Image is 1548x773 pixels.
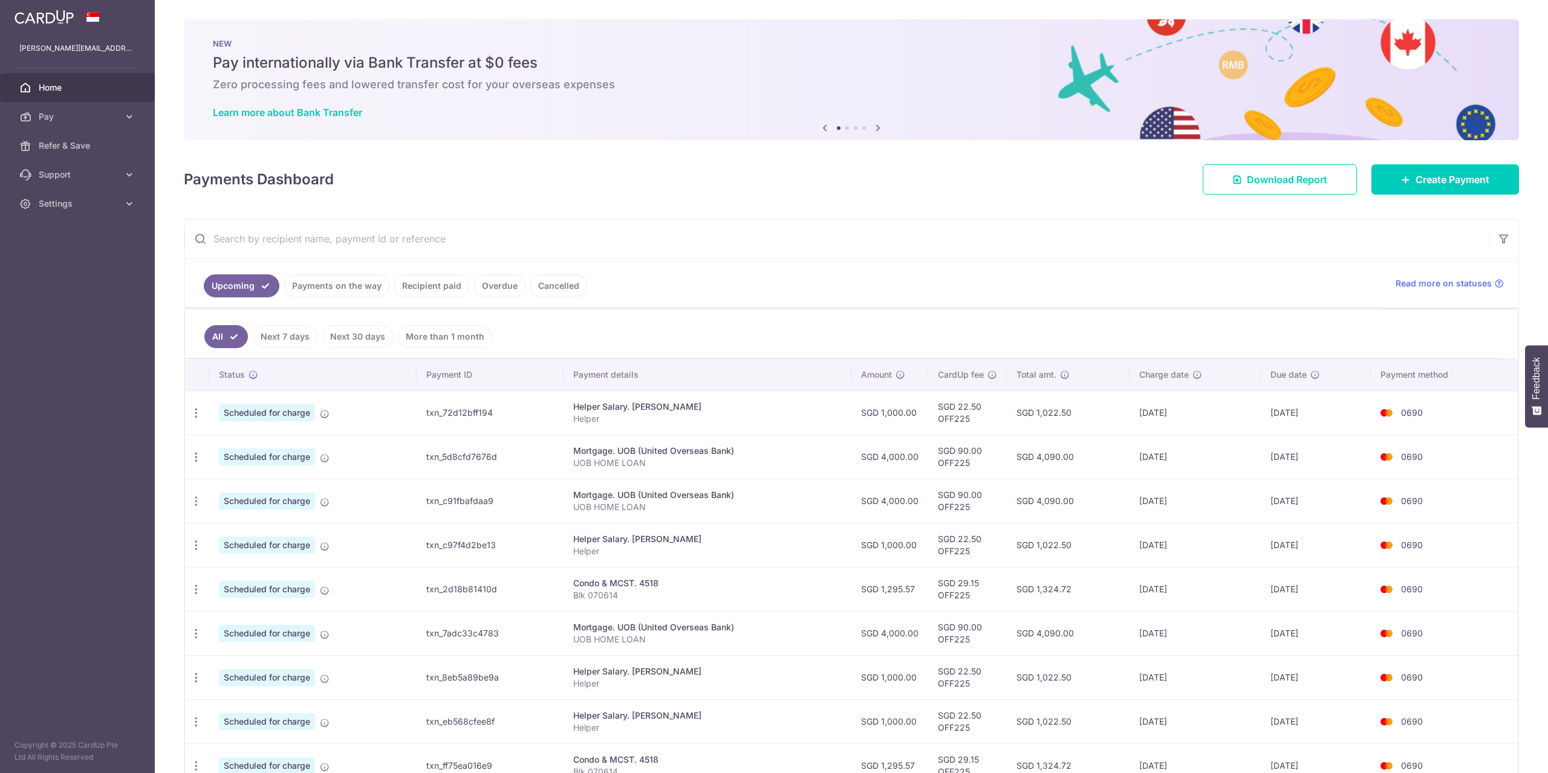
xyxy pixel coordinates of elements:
a: More than 1 month [398,325,492,348]
td: txn_5d8cfd7676d [417,435,564,479]
td: [DATE] [1130,435,1261,479]
td: [DATE] [1130,611,1261,655]
span: 0690 [1401,716,1423,726]
span: Download Report [1247,172,1327,187]
div: Mortgage. UOB (United Overseas Bank) [573,489,842,501]
span: Total amt. [1016,369,1056,381]
a: Payments on the way [284,274,389,297]
p: Helper [573,413,842,425]
td: SGD 22.50 OFF225 [928,699,1007,743]
h6: Zero processing fees and lowered transfer cost for your overseas expenses [213,77,1490,92]
span: Feedback [1531,357,1542,399]
td: txn_c97f4d2be13 [417,523,564,567]
p: Helper [573,678,842,690]
span: Settings [39,198,119,210]
td: SGD 4,000.00 [851,479,928,523]
td: SGD 1,324.72 [1007,567,1130,611]
span: 0690 [1401,628,1423,638]
img: Bank Card [1374,406,1399,420]
span: Create Payment [1416,172,1489,187]
td: SGD 1,000.00 [851,390,928,435]
a: Read more on statuses [1396,277,1504,289]
td: SGD 90.00 OFF225 [928,435,1007,479]
img: Bank Card [1374,714,1399,729]
td: txn_2d18b81410d [417,567,564,611]
td: SGD 4,090.00 [1007,435,1130,479]
td: [DATE] [1261,611,1371,655]
th: Payment ID [417,359,564,390]
th: Payment method [1371,359,1518,390]
td: [DATE] [1261,699,1371,743]
th: Payment details [564,359,851,390]
img: Bank Card [1374,494,1399,508]
td: [DATE] [1261,479,1371,523]
td: SGD 29.15 OFF225 [928,567,1007,611]
img: Bank Card [1374,670,1399,685]
span: Amount [861,369,892,381]
td: SGD 90.00 OFF225 [928,479,1007,523]
div: Condo & MCST. 4518 [573,754,842,766]
td: SGD 1,000.00 [851,655,928,699]
td: txn_eb568cfee8f [417,699,564,743]
td: SGD 4,000.00 [851,611,928,655]
a: Upcoming [204,274,279,297]
td: [DATE] [1130,655,1261,699]
p: UOB HOME LOAN [573,501,842,513]
span: Refer & Save [39,140,119,152]
span: Charge date [1139,369,1189,381]
p: Helper [573,545,842,557]
span: Support [39,169,119,181]
a: Overdue [474,274,525,297]
span: Scheduled for charge [219,537,315,554]
td: txn_7adc33c4783 [417,611,564,655]
td: [DATE] [1261,390,1371,435]
img: Bank Card [1374,758,1399,773]
span: Pay [39,111,119,123]
img: Bank transfer banner [184,19,1519,140]
div: Mortgage. UOB (United Overseas Bank) [573,621,842,633]
span: Scheduled for charge [219,404,315,421]
div: Helper Salary. [PERSON_NAME] [573,533,842,545]
span: Read more on statuses [1396,277,1492,289]
a: Next 30 days [322,325,393,348]
td: SGD 1,022.50 [1007,699,1130,743]
img: CardUp [15,10,74,24]
img: Bank Card [1374,450,1399,464]
td: SGD 4,090.00 [1007,479,1130,523]
span: CardUp fee [938,369,984,381]
div: Condo & MCST. 4518 [573,577,842,589]
td: [DATE] [1130,390,1261,435]
span: Scheduled for charge [219,669,315,686]
td: [DATE] [1130,523,1261,567]
span: 0690 [1401,540,1423,550]
span: Scheduled for charge [219,493,315,509]
span: Due date [1270,369,1307,381]
td: SGD 4,000.00 [851,435,928,479]
td: txn_c91fbafdaa9 [417,479,564,523]
span: 0690 [1401,496,1423,506]
span: Scheduled for charge [219,581,315,598]
td: SGD 1,000.00 [851,699,928,743]
td: [DATE] [1130,567,1261,611]
span: 0690 [1401,672,1423,682]
span: Scheduled for charge [219,625,315,642]
p: NEW [213,39,1490,48]
a: Learn more about Bank Transfer [213,106,362,118]
td: [DATE] [1261,655,1371,699]
a: Create Payment [1371,164,1519,195]
a: Cancelled [530,274,587,297]
button: Feedback - Show survey [1525,345,1548,427]
p: Helper [573,722,842,734]
span: Status [219,369,245,381]
span: Home [39,82,119,94]
a: Recipient paid [394,274,469,297]
span: 0690 [1401,584,1423,594]
p: Blk 070614 [573,589,842,601]
div: Mortgage. UOB (United Overseas Bank) [573,445,842,457]
td: SGD 1,022.50 [1007,655,1130,699]
span: 0690 [1401,760,1423,771]
td: SGD 4,090.00 [1007,611,1130,655]
h4: Payments Dashboard [184,169,334,190]
span: 0690 [1401,407,1423,418]
a: All [204,325,248,348]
